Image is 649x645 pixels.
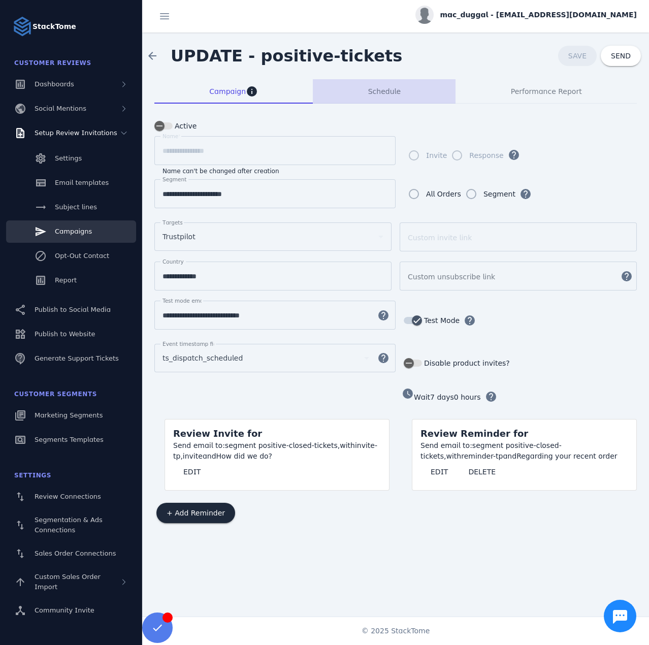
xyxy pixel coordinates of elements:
a: Publish to Website [6,323,136,345]
span: ts_dispatch_scheduled [163,352,243,364]
button: EDIT [420,462,458,482]
label: Active [173,120,197,132]
span: with [446,452,462,460]
mat-icon: help [371,309,396,321]
span: Performance Report [511,88,582,95]
mat-label: Name [163,133,178,139]
span: Setup Review Invitations [35,129,117,137]
a: Segmentation & Ads Connections [6,510,136,540]
span: Segmentation & Ads Connections [35,516,103,534]
span: Opt-Out Contact [55,252,109,260]
mat-icon: help [371,352,396,364]
button: EDIT [173,462,211,482]
span: Send email to: [173,441,225,449]
label: Disable product invites? [422,357,510,369]
span: Subject lines [55,203,97,211]
span: EDIT [183,468,201,475]
a: Publish to Social Media [6,299,136,321]
div: segment positive-closed-tickets, reminder-tp Regarding your recent order [420,440,628,462]
span: Review Connections [35,493,101,500]
a: Segments Templates [6,429,136,451]
span: Schedule [368,88,401,95]
a: Generate Support Tickets [6,347,136,370]
span: UPDATE - positive-tickets [171,46,402,66]
mat-label: Country [163,259,184,265]
img: profile.jpg [415,6,434,24]
img: Logo image [12,16,33,37]
span: + Add Reminder [167,509,225,517]
a: Marketing Segments [6,404,136,427]
mat-hint: Name can't be changed after creation [163,165,279,175]
span: EDIT [431,468,448,475]
span: Social Mentions [35,105,86,112]
span: with [340,441,355,449]
mat-icon: info [246,85,258,98]
span: DELETE [468,468,496,475]
span: Generate Support Tickets [35,354,119,362]
label: Response [467,149,503,162]
a: Opt-Out Contact [6,245,136,267]
span: Sales Order Connections [35,550,116,557]
span: SEND [611,52,631,59]
span: Custom Sales Order Import [35,573,101,591]
span: Publish to Social Media [35,306,111,313]
span: Settings [55,154,82,162]
button: SEND [601,46,641,66]
strong: StackTome [33,21,76,32]
a: Report [6,269,136,292]
span: Community Invite [35,606,94,614]
a: Sales Order Connections [6,542,136,565]
a: Email templates [6,172,136,194]
span: 0 hours [454,393,481,401]
label: Segment [481,188,515,200]
mat-icon: watch_later [402,388,414,400]
span: Customer Reviews [14,59,91,67]
span: Customer Segments [14,391,97,398]
span: Send email to: [420,441,472,449]
div: All Orders [426,188,461,200]
label: Test Mode [422,314,460,327]
div: segment positive-closed-tickets, invite-tp,invite How did we do? [173,440,381,462]
span: Trustpilot [163,231,196,243]
mat-label: Test mode email [163,298,206,304]
span: Segments Templates [35,436,104,443]
a: Subject lines [6,196,136,218]
span: Report [55,276,77,284]
span: Dashboards [35,80,74,88]
span: Settings [14,472,51,479]
mat-label: Custom unsubscribe link [408,273,495,281]
span: and [203,452,216,460]
span: Wait [414,393,430,401]
span: © 2025 StackTome [362,626,430,636]
a: Campaigns [6,220,136,243]
button: + Add Reminder [156,503,235,523]
mat-label: Event timestamp field [163,341,221,347]
mat-label: Segment [163,176,186,182]
span: Review Reminder for [420,428,528,439]
input: Country [163,270,383,282]
span: Publish to Website [35,330,95,338]
span: Review Invite for [173,428,262,439]
span: Email templates [55,179,109,186]
span: and [503,452,516,460]
span: Marketing Segments [35,411,103,419]
span: 7 days [430,393,454,401]
span: Campaigns [55,228,92,235]
button: mac_duggal - [EMAIL_ADDRESS][DOMAIN_NAME] [415,6,637,24]
mat-label: Targets [163,219,183,225]
mat-label: Custom invite link [408,234,472,242]
input: Segment [163,188,387,200]
label: Invite [424,149,447,162]
span: Campaign [209,88,246,95]
a: Community Invite [6,599,136,622]
a: Settings [6,147,136,170]
span: mac_duggal - [EMAIL_ADDRESS][DOMAIN_NAME] [440,10,637,20]
button: DELETE [458,462,506,482]
a: Review Connections [6,486,136,508]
